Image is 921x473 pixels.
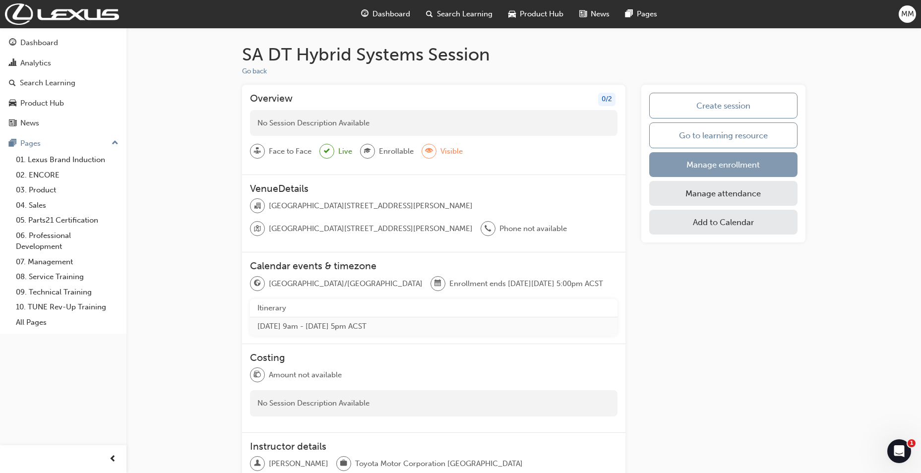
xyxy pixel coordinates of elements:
[901,8,914,20] span: MM
[242,44,805,65] h1: SA DT Hybrid Systems Session
[20,37,58,49] div: Dashboard
[12,269,123,285] a: 08. Service Training
[250,183,617,194] h3: VenueDetails
[649,122,798,148] a: Go to learning resource
[20,77,75,89] div: Search Learning
[887,439,911,463] iframe: Intercom live chat
[9,139,16,148] span: pages-icon
[20,118,39,129] div: News
[649,152,798,177] a: Manage enrollment
[4,134,123,153] button: Pages
[355,458,523,470] span: Toyota Motor Corporation [GEOGRAPHIC_DATA]
[520,8,563,20] span: Product Hub
[372,8,410,20] span: Dashboard
[250,260,617,272] h3: Calendar events & timezone
[20,138,41,149] div: Pages
[426,8,433,20] span: search-icon
[9,119,16,128] span: news-icon
[109,453,117,466] span: prev-icon
[4,54,123,72] a: Analytics
[250,317,617,336] td: [DATE] 9am - [DATE] 5pm ACST
[12,299,123,315] a: 10. TUNE Rev-Up Training
[9,59,16,68] span: chart-icon
[112,137,119,150] span: up-icon
[4,114,123,132] a: News
[254,277,261,290] span: globe-icon
[449,278,603,290] span: Enrollment ends [DATE][DATE] 5:00pm ACST
[4,74,123,92] a: Search Learning
[649,210,798,235] button: Add to Calendar
[364,145,371,158] span: graduationCap-icon
[4,94,123,113] a: Product Hub
[637,8,657,20] span: Pages
[499,223,567,235] span: Phone not available
[437,8,492,20] span: Search Learning
[242,66,267,77] button: Go back
[9,79,16,88] span: search-icon
[250,390,617,416] div: No Session Description Available
[426,145,432,158] span: eye-icon
[485,223,491,236] span: phone-icon
[250,299,617,317] th: Itinerary
[12,168,123,183] a: 02. ENCORE
[12,285,123,300] a: 09. Technical Training
[598,93,615,106] div: 0 / 2
[361,8,368,20] span: guage-icon
[254,145,261,158] span: sessionType_FACE_TO_FACE-icon
[649,93,798,118] a: Create session
[440,146,463,157] span: Visible
[649,181,798,206] a: Manage attendance
[12,198,123,213] a: 04. Sales
[20,58,51,69] div: Analytics
[250,110,617,136] div: No Session Description Available
[571,4,617,24] a: news-iconNews
[12,213,123,228] a: 05. Parts21 Certification
[20,98,64,109] div: Product Hub
[4,34,123,52] a: Dashboard
[591,8,610,20] span: News
[254,200,261,213] span: organisation-icon
[250,352,617,363] h3: Costing
[908,439,916,447] span: 1
[625,8,633,20] span: pages-icon
[434,277,441,290] span: calendar-icon
[269,146,311,157] span: Face to Face
[12,254,123,270] a: 07. Management
[579,8,587,20] span: news-icon
[617,4,665,24] a: pages-iconPages
[254,368,261,381] span: money-icon
[269,223,473,235] span: [GEOGRAPHIC_DATA][STREET_ADDRESS][PERSON_NAME]
[338,146,352,157] span: Live
[250,93,293,106] h3: Overview
[4,32,123,134] button: DashboardAnalyticsSearch LearningProduct HubNews
[269,458,328,470] span: [PERSON_NAME]
[899,5,916,23] button: MM
[269,278,423,290] span: [GEOGRAPHIC_DATA]/[GEOGRAPHIC_DATA]
[12,152,123,168] a: 01. Lexus Brand Induction
[12,315,123,330] a: All Pages
[5,3,119,25] img: Trak
[418,4,500,24] a: search-iconSearch Learning
[500,4,571,24] a: car-iconProduct Hub
[12,228,123,254] a: 06. Professional Development
[9,39,16,48] span: guage-icon
[324,145,330,158] span: tick-icon
[269,200,473,212] span: [GEOGRAPHIC_DATA][STREET_ADDRESS][PERSON_NAME]
[254,457,261,470] span: man-icon
[250,441,617,452] h3: Instructor details
[9,99,16,108] span: car-icon
[12,182,123,198] a: 03. Product
[379,146,414,157] span: Enrollable
[340,457,347,470] span: briefcase-icon
[353,4,418,24] a: guage-iconDashboard
[508,8,516,20] span: car-icon
[254,223,261,236] span: location-icon
[269,369,342,381] span: Amount not available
